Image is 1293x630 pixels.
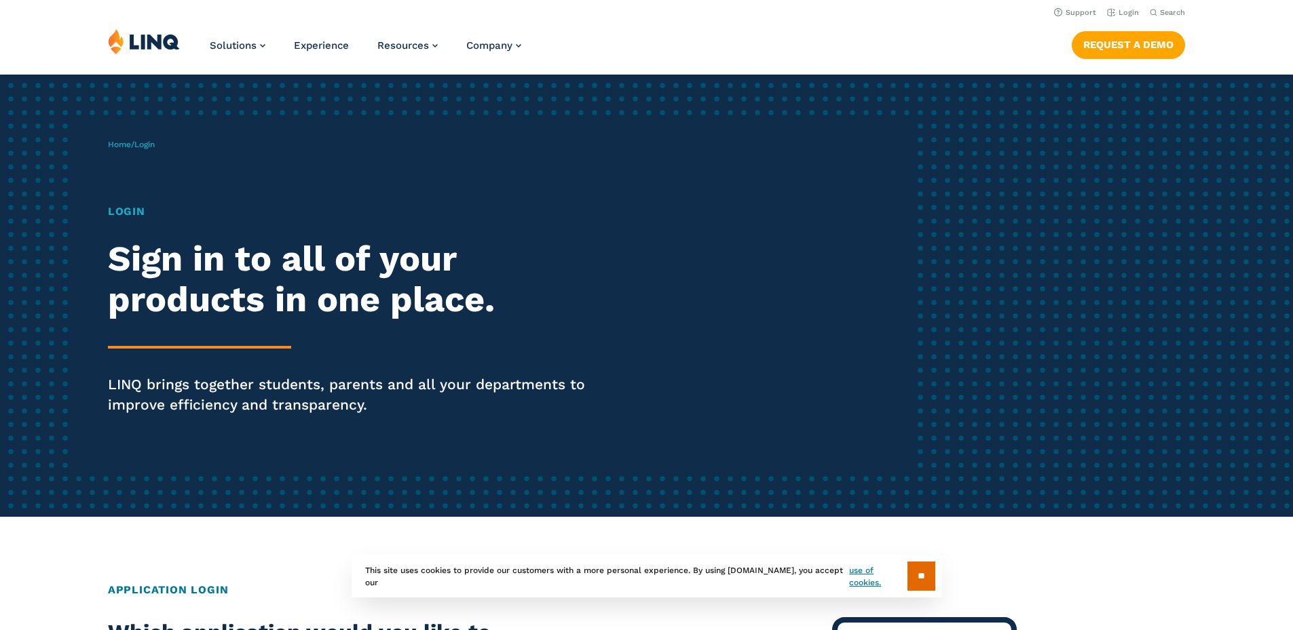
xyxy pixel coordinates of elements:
span: / [108,140,155,149]
nav: Button Navigation [1072,28,1185,58]
button: Open Search Bar [1150,7,1185,18]
a: Resources [377,39,438,52]
span: Company [466,39,512,52]
span: Solutions [210,39,257,52]
a: Company [466,39,521,52]
a: Login [1107,8,1139,17]
p: LINQ brings together students, parents and all your departments to improve efficiency and transpa... [108,374,606,415]
a: Solutions [210,39,265,52]
span: Resources [377,39,429,52]
a: Experience [294,39,349,52]
span: Search [1160,8,1185,17]
div: This site uses cookies to provide our customers with a more personal experience. By using [DOMAIN... [352,555,942,597]
span: Login [134,140,155,149]
a: Support [1054,8,1096,17]
a: use of cookies. [849,564,907,589]
a: Home [108,140,131,149]
img: LINQ | K‑12 Software [108,28,180,54]
h2: Sign in to all of your products in one place. [108,239,606,320]
nav: Primary Navigation [210,28,521,73]
a: Request a Demo [1072,31,1185,58]
h1: Login [108,203,606,220]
